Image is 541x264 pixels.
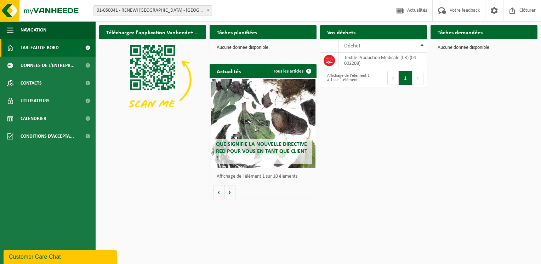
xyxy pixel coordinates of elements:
button: Previous [387,71,399,85]
a: Que signifie la nouvelle directive RED pour vous en tant que client ? [211,79,315,168]
span: Tableau de bord [21,39,59,57]
td: Textile Production Medicale (CR) (04-002208) [339,53,427,68]
h2: Vos déchets [320,25,363,39]
button: Vorige [213,185,224,199]
span: Que signifie la nouvelle directive RED pour vous en tant que client ? [216,142,307,161]
h2: Téléchargez l'application Vanheede+ maintenant! [99,25,206,39]
span: Données de l'entrepr... [21,57,75,74]
button: 1 [399,71,412,85]
span: 01-050041 - RENEWI BELGIUM - SERAING - SERAING [94,6,212,16]
p: Aucune donnée disponible. [438,45,530,50]
iframe: chat widget [4,248,118,264]
button: Volgende [224,185,235,199]
span: Navigation [21,21,46,39]
h2: Tâches planifiées [210,25,264,39]
span: Calendrier [21,110,46,127]
div: Affichage de l'élément 1 à 1 sur 1 éléments [324,70,370,86]
span: Conditions d'accepta... [21,127,74,145]
a: Tous les articles [268,64,316,78]
span: Utilisateurs [21,92,50,110]
h2: Tâches demandées [431,25,490,39]
p: Affichage de l'élément 1 sur 10 éléments [217,174,313,179]
span: Déchet [344,43,360,49]
p: Aucune donnée disponible. [217,45,309,50]
button: Next [412,71,423,85]
h2: Actualités [210,64,248,78]
img: Download de VHEPlus App [99,39,206,120]
span: 01-050041 - RENEWI BELGIUM - SERAING - SERAING [93,5,212,16]
span: Contacts [21,74,42,92]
